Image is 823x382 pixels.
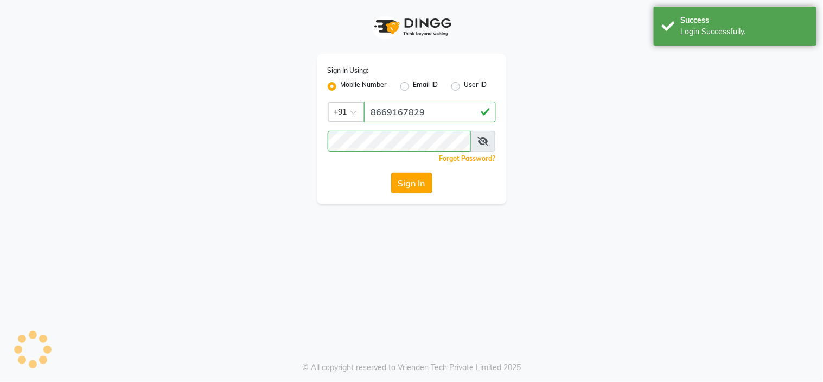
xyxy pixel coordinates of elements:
div: Success [681,15,808,26]
label: User ID [464,80,487,93]
label: Email ID [413,80,438,93]
input: Username [364,102,496,122]
a: Forgot Password? [439,154,496,162]
div: Login Successfully. [681,26,808,37]
input: Username [328,131,471,152]
label: Sign In Using: [328,66,369,76]
button: Sign In [391,173,432,193]
img: logo1.svg [368,11,455,43]
label: Mobile Number [341,80,387,93]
